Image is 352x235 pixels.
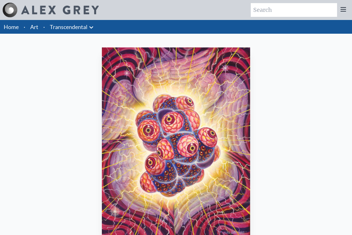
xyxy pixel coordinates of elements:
[41,20,47,34] li: ·
[50,22,88,31] a: Transcendental
[4,23,19,30] a: Home
[251,3,337,17] input: Search
[30,22,38,31] a: Art
[21,20,28,34] li: ·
